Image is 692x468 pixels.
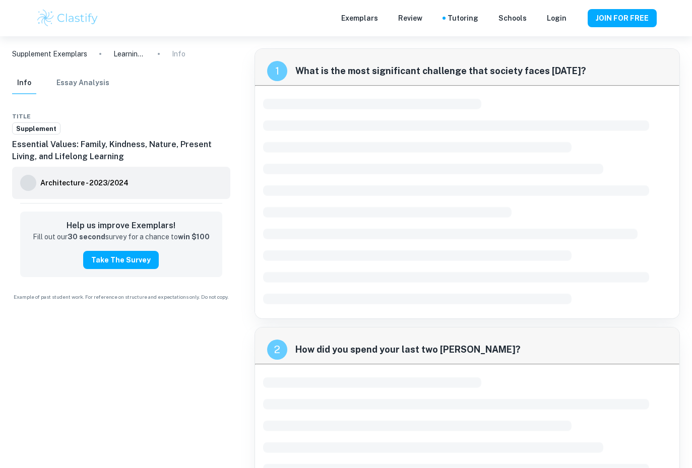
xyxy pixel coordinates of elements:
button: Take the Survey [83,251,159,269]
a: Schools [498,13,527,24]
strong: win $100 [178,233,210,241]
strong: 30 second [68,233,105,241]
a: Supplement Exemplars [12,48,87,59]
span: Title [12,112,31,121]
img: Clastify logo [36,8,100,28]
div: Report issue [222,110,230,122]
span: Supplement [13,124,60,134]
a: Login [547,13,567,24]
button: Info [12,72,36,94]
span: Example of past student work. For reference on structure and expectations only. Do not copy. [12,293,230,301]
a: Supplement [12,122,60,135]
p: Info [172,48,185,59]
div: Bookmark [212,110,220,122]
div: recipe [267,61,287,81]
p: Exemplars [341,13,378,24]
button: Help and Feedback [575,16,580,21]
span: How did you spend your last two [PERSON_NAME]? [295,343,667,357]
p: Learning Perseverance Through Baking [113,48,146,59]
h6: Architecture - 2023/2024 [40,177,129,188]
h6: Essential Values: Family, Kindness, Nature, Present Living, and Lifelong Learning [12,139,230,163]
button: JOIN FOR FREE [588,9,657,27]
div: Share [202,110,210,122]
a: Architecture - 2023/2024 [40,175,129,191]
h6: Help us improve Exemplars! [28,220,214,232]
div: recipe [267,340,287,360]
p: Review [398,13,422,24]
a: Tutoring [448,13,478,24]
p: Fill out our survey for a chance to [33,232,210,243]
span: What is the most significant challenge that society faces [DATE]? [295,64,667,78]
button: Essay Analysis [56,72,109,94]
